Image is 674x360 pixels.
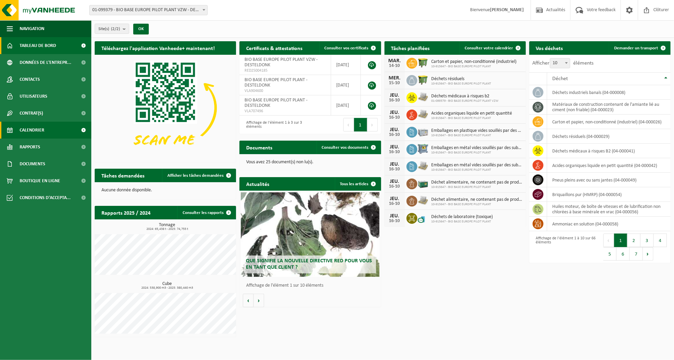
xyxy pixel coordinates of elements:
[432,82,491,86] span: 10-915647 - BIO BASE EUROPE PILOT PLANT
[246,283,377,288] p: Affichage de l'élément 1 sur 10 éléments
[20,189,71,206] span: Conditions d'accepta...
[20,71,40,88] span: Contacts
[239,177,276,190] h2: Actualités
[98,282,236,290] h3: Cube
[432,59,517,65] span: Carton et papier, non-conditionné (industriel)
[388,81,401,86] div: 15-10
[331,75,361,95] td: [DATE]
[388,75,401,81] div: MER.
[388,213,401,219] div: JEU.
[98,227,236,231] span: 2024: 65,438 t - 2025: 74,755 t
[95,55,236,161] img: Download de VHEPlus App
[417,195,429,206] img: LP-PA-00000-WDN-11
[550,58,570,68] span: 10
[388,93,401,98] div: JEU.
[317,141,380,154] a: Consulter vos documents
[367,118,378,131] button: Next
[603,234,614,247] button: Previous
[547,129,671,144] td: déchets résiduels (04-000029)
[547,202,671,217] td: huiles moteur, de boîte de vitesses et de lubrification non chlorées à base minérale en vrac (04-...
[417,177,429,189] img: PB-LB-0680-HPE-GN-01
[432,214,493,220] span: Déchets de laboratoire (toxique)
[614,46,658,50] span: Demander un transport
[617,247,630,261] button: 6
[388,110,401,115] div: JEU.
[609,41,670,55] a: Demander un transport
[529,41,570,54] h2: Vos déchets
[385,41,437,54] h2: Tâches planifiées
[133,24,149,34] button: OK
[388,58,401,64] div: MAR.
[432,111,512,116] span: Acides organiques liquide en petit quantité
[417,160,429,172] img: LP-PA-00000-WDN-11
[245,109,326,114] span: VLA707496
[239,141,279,154] h2: Documents
[388,184,401,189] div: 16-10
[417,74,429,86] img: WB-1100-HPE-GN-50
[432,180,522,185] span: Déchet alimentaire, ne contenant pas de produits d'origine animale, non emballé
[417,212,429,223] img: LP-OT-00060-CU
[245,88,326,94] span: VLA904600
[547,187,671,202] td: briquaillons pur (HMRP) (04-000054)
[98,286,236,290] span: 2024: 538,900 m3 - 2025: 380,440 m3
[465,46,513,50] span: Consulter votre calendrier
[417,126,429,137] img: PB-LB-0680-HPE-GY-11
[167,173,224,178] span: Afficher les tâches demandées
[432,76,491,82] span: Déchets résiduels
[432,99,499,103] span: 01-099379 - BIO BASE EUROPE PILOT PLANT VZW
[547,85,671,100] td: déchets industriels banals (04-000008)
[239,41,309,54] h2: Certificats & attestations
[641,234,654,247] button: 3
[547,158,671,173] td: acides organiques liquide en petit quantité (04-000042)
[20,122,44,139] span: Calendrier
[533,233,597,261] div: Affichage de l'élément 1 à 10 sur 66 éléments
[20,54,71,71] span: Données de l'entrepr...
[388,115,401,120] div: 16-10
[388,201,401,206] div: 16-10
[432,202,522,207] span: 10-915647 - BIO BASE EUROPE PILOT PLANT
[245,68,326,73] span: RED25004185
[417,57,429,68] img: WB-1100-HPE-GN-50
[20,88,47,105] span: Utilisateurs
[388,179,401,184] div: JEU.
[432,145,522,151] span: Emballages en métal vides souillés par des substances dangereuses
[432,168,522,172] span: 10-915647 - BIO BASE EUROPE PILOT PLANT
[547,115,671,129] td: carton et papier, non-conditionné (industriel) (04-000026)
[417,143,429,154] img: PB-AP-0800-MET-02-01
[388,196,401,201] div: JEU.
[552,76,568,81] span: Déchet
[331,95,361,116] td: [DATE]
[111,27,120,31] count: (2/2)
[643,247,653,261] button: Next
[533,61,594,66] label: Afficher éléments
[630,247,643,261] button: 7
[432,65,517,69] span: 10-915647 - BIO BASE EUROPE PILOT PLANT
[459,41,525,55] a: Consulter votre calendrier
[331,55,361,75] td: [DATE]
[432,128,522,134] span: Emballages en plastique vides souillés par des substances dangereuses
[322,145,369,150] span: Consulter vos documents
[177,206,235,219] a: Consulter les rapports
[243,117,307,132] div: Affichage de l'élément 1 à 3 sur 3 éléments
[95,41,222,54] h2: Téléchargez l'application Vanheede+ maintenant!
[388,167,401,172] div: 16-10
[417,91,429,103] img: LP-PA-00000-WDN-11
[101,188,229,193] p: Aucune donnée disponible.
[490,7,524,13] strong: [PERSON_NAME]
[20,155,45,172] span: Documents
[547,100,671,115] td: matériaux de construction contenant de l'amiante lié au ciment (non friable) (04-000023)
[550,58,570,68] span: 10
[388,98,401,103] div: 16-10
[432,197,522,202] span: Déchet alimentaire, ne contenant pas de produits d'origine animale, emballage mé...
[432,151,522,155] span: 10-915647 - BIO BASE EUROPE PILOT PLANT
[388,144,401,150] div: JEU.
[547,217,671,231] td: Ammoniac en solution (04-000058)
[603,247,617,261] button: 5
[95,206,157,219] h2: Rapports 2025 / 2024
[89,5,208,15] span: 01-099379 - BIO BASE EUROPE PILOT PLANT VZW - DESTELDONK
[246,258,372,270] span: Que signifie la nouvelle directive RED pour vous en tant que client ?
[319,41,380,55] a: Consulter vos certificats
[20,37,56,54] span: Tableau de bord
[388,150,401,154] div: 16-10
[627,234,641,247] button: 2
